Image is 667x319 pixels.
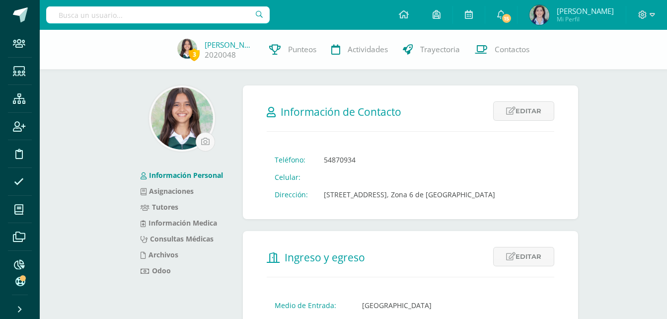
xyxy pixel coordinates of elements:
[288,44,316,55] span: Punteos
[141,186,194,196] a: Asignaciones
[285,250,365,264] span: Ingreso y egreso
[177,39,197,59] img: f332fa5c9915f6430edbc8de3ca45c27.png
[267,151,316,168] td: Teléfono:
[281,105,401,119] span: Información de Contacto
[267,186,316,203] td: Dirección:
[467,30,537,70] a: Contactos
[420,44,460,55] span: Trayectoria
[267,297,354,314] td: Medio de Entrada:
[493,101,554,121] a: Editar
[205,50,236,60] a: 2020048
[46,6,270,23] input: Busca un usuario...
[354,297,440,314] td: [GEOGRAPHIC_DATA]
[141,218,217,228] a: Información Medica
[324,30,395,70] a: Actividades
[141,202,178,212] a: Tutores
[557,15,614,23] span: Mi Perfil
[141,234,214,243] a: Consultas Médicas
[557,6,614,16] span: [PERSON_NAME]
[395,30,467,70] a: Trayectoria
[348,44,388,55] span: Actividades
[151,87,213,150] img: 5c30575b08a9aee1af5cdedbe359aaa3.png
[493,247,554,266] a: Editar
[189,48,200,61] span: 3
[141,250,178,259] a: Archivos
[141,170,223,180] a: Información Personal
[316,186,503,203] td: [STREET_ADDRESS], Zona 6 de [GEOGRAPHIC_DATA]
[529,5,549,25] img: 2f9659416ba1a5f1231b987658998d2f.png
[316,151,503,168] td: 54870934
[495,44,529,55] span: Contactos
[501,13,512,24] span: 15
[205,40,254,50] a: [PERSON_NAME]
[141,266,171,275] a: Odoo
[262,30,324,70] a: Punteos
[267,168,316,186] td: Celular:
